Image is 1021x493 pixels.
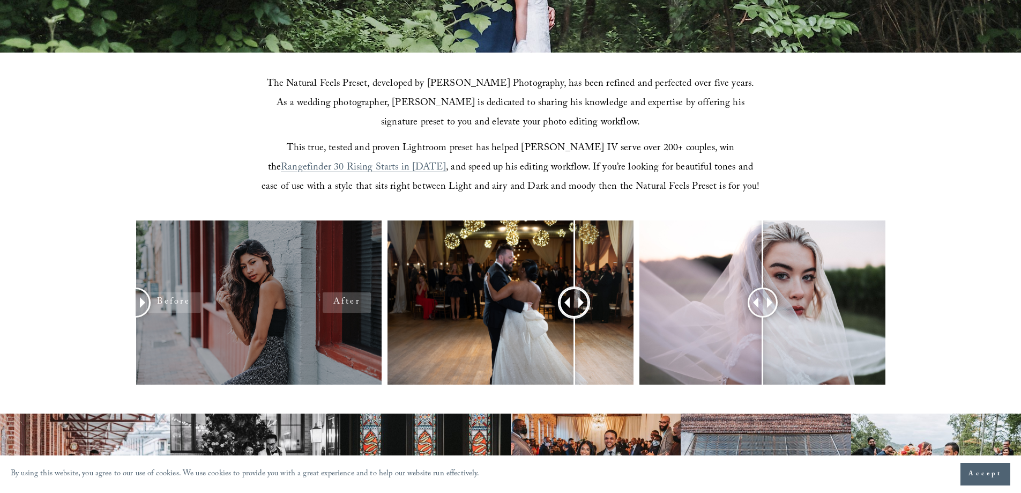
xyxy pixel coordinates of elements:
[281,160,446,176] a: Rangefinder 30 Rising Starts in [DATE]
[11,467,480,482] p: By using this website, you agree to our use of cookies. We use cookies to provide you with a grea...
[968,469,1002,480] span: Accept
[262,160,759,196] span: , and speed up his editing workflow. If you’re looking for beautiful tones and ease of use with a...
[268,141,737,176] span: This true, tested and proven Lightroom preset has helped [PERSON_NAME] IV serve over 200+ couples...
[267,76,757,131] span: The Natural Feels Preset, developed by [PERSON_NAME] Photography, has been refined and perfected ...
[960,463,1010,485] button: Accept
